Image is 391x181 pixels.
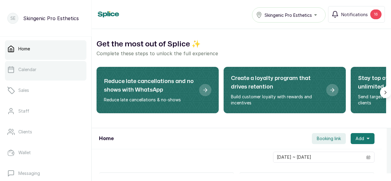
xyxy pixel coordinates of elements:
span: Skingenic Pro Esthetics [265,12,312,18]
h1: Home [99,135,114,142]
h2: Create a loyalty program that drives retention [231,74,321,91]
p: SE [10,15,16,21]
div: 16 [370,9,382,19]
span: Add [356,136,364,142]
div: Reduce late cancellations and no shows with WhatsApp [97,67,219,113]
p: Sales [18,87,29,93]
p: Calendar [18,67,36,73]
a: Clients [5,123,86,140]
p: Messaging [18,170,40,176]
input: Select date [273,152,363,162]
p: Skingenic Pro Esthetics [23,15,79,22]
a: Wallet [5,144,86,161]
p: Staff [18,108,29,114]
svg: calendar [366,155,371,159]
p: Wallet [18,150,31,156]
a: Home [5,40,86,57]
a: Calendar [5,61,86,78]
button: Add [351,133,375,144]
p: Clients [18,129,32,135]
a: Sales [5,82,86,99]
p: Home [18,46,30,52]
h2: Get the most out of Splice ✨ [97,39,386,50]
span: Notifications [341,11,368,18]
p: Reduce late cancellations & no-shows [104,97,194,103]
h2: Reduce late cancellations and no shows with WhatsApp [104,77,194,94]
span: Booking link [317,136,341,142]
button: Booking link [312,133,346,144]
a: Staff [5,103,86,120]
p: Build customer loyalty with rewards and incentives [231,94,321,106]
div: Create a loyalty program that drives retention [224,67,346,113]
button: Skingenic Pro Esthetics [252,7,326,23]
p: Complete these steps to unlock the full experience [97,50,386,57]
button: Notifications16 [328,6,385,23]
